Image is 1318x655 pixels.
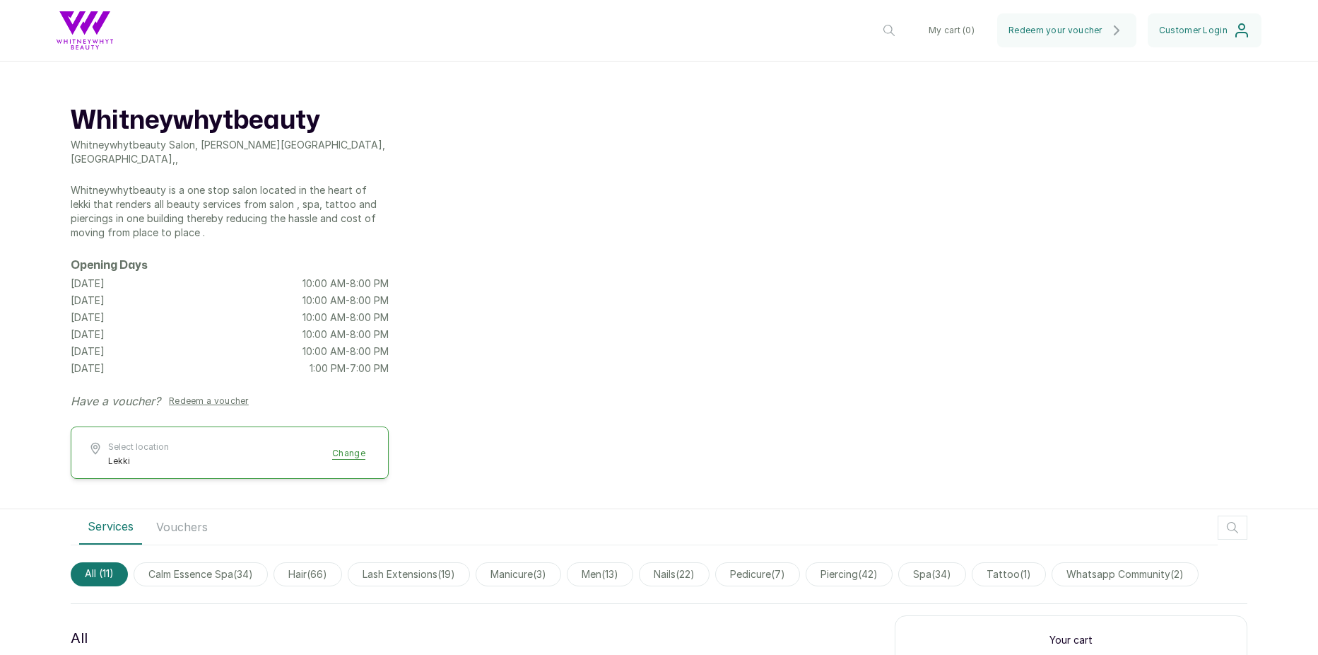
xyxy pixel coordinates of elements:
[108,456,169,467] span: Lekki
[71,344,105,359] p: [DATE]
[71,361,105,376] p: [DATE]
[302,311,389,325] p: 10:00 AM - 8:00 PM
[71,562,128,586] span: All (11)
[1148,13,1261,47] button: Customer Login
[567,562,633,586] span: men(13)
[148,509,216,545] button: Vouchers
[71,138,389,166] p: Whitneywhytbeauty Salon, [PERSON_NAME][GEOGRAPHIC_DATA], [GEOGRAPHIC_DATA] , ,
[310,361,389,376] p: 1:00 PM - 7:00 PM
[972,562,1046,586] span: tattoo(1)
[715,562,800,586] span: pedicure(7)
[71,104,389,138] h1: Whitneywhytbeauty
[71,627,88,649] p: All
[71,393,160,410] p: Have a voucher?
[898,562,966,586] span: spa(34)
[108,441,169,453] span: Select location
[71,277,105,291] p: [DATE]
[79,509,142,545] button: Services
[57,11,113,50] img: business logo
[273,562,342,586] span: hair(66)
[302,327,389,342] p: 10:00 AM - 8:00 PM
[917,13,986,47] button: My cart (0)
[71,257,389,274] h2: Opening Days
[476,562,561,586] span: manicure(3)
[806,562,893,586] span: piercing(42)
[912,633,1230,647] p: Your cart
[134,562,268,586] span: calm essence spa(34)
[71,327,105,342] p: [DATE]
[302,277,389,291] p: 10:00 AM - 8:00 PM
[302,344,389,359] p: 10:00 AM - 8:00 PM
[1008,25,1102,36] span: Redeem your voucher
[348,562,470,586] span: lash extensions(19)
[71,294,105,308] p: [DATE]
[71,183,389,240] p: Whitneywhytbeauty is a one stop salon located in the heart of lekki that renders all beauty servi...
[71,311,105,325] p: [DATE]
[997,13,1136,47] button: Redeem your voucher
[1159,25,1228,36] span: Customer Login
[302,294,389,308] p: 10:00 AM - 8:00 PM
[88,441,371,467] button: Select locationLekkiChange
[163,393,254,410] button: Redeem a voucher
[639,562,710,586] span: nails(22)
[1052,562,1199,586] span: whatsapp community(2)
